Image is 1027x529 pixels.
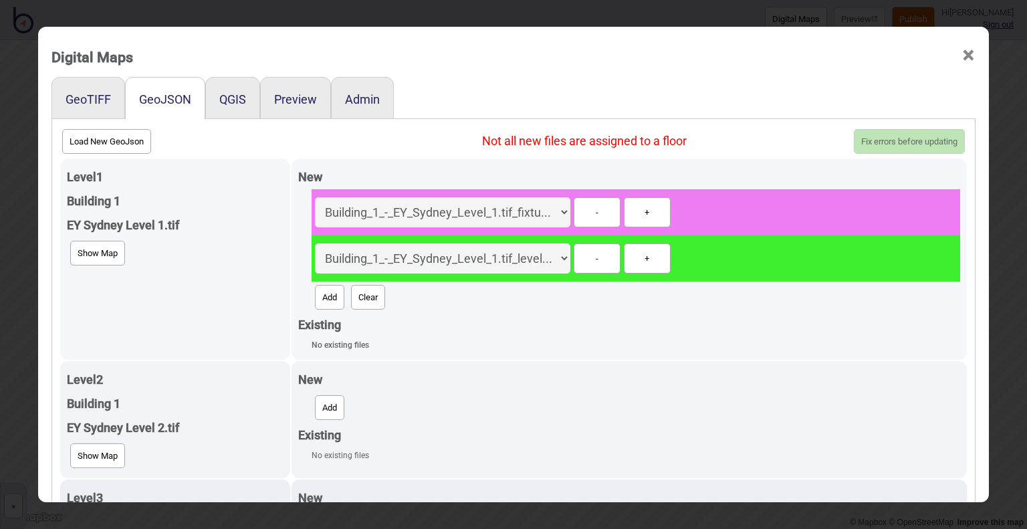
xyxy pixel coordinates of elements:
button: Admin [345,92,380,106]
button: QGIS [219,92,246,106]
button: Add [315,395,344,420]
div: No existing files [312,447,961,463]
strong: New [298,491,322,505]
span: Show Map [78,451,118,461]
div: Level 2 [67,368,283,392]
button: Show Map [70,443,125,468]
strong: Existing [298,428,341,442]
div: EY Sydney Level 2.tif [67,416,283,440]
div: Level 3 [67,486,283,510]
strong: New [298,170,322,184]
div: No existing files [312,337,961,353]
div: Building 1 [67,392,283,416]
button: GeoTIFF [66,92,111,106]
button: - [574,197,620,227]
div: Not all new files are assigned to a floor [482,129,687,153]
div: Level 1 [67,165,283,189]
button: Show Map [70,241,125,266]
span: Show Map [78,248,118,258]
button: Load New GeoJson [62,129,151,154]
button: Preview [274,92,317,106]
button: + [624,243,671,274]
button: GeoJSON [139,92,191,106]
div: EY Sydney Level 1.tif [67,213,283,237]
div: Digital Maps [51,43,133,72]
span: × [961,33,976,78]
div: Building 1 [67,189,283,213]
button: Add [315,285,344,310]
button: Fix errors before updating [854,129,965,154]
button: Clear [351,285,385,310]
strong: Existing [298,318,341,332]
button: - [574,243,620,274]
button: + [624,197,671,227]
strong: New [298,373,322,387]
